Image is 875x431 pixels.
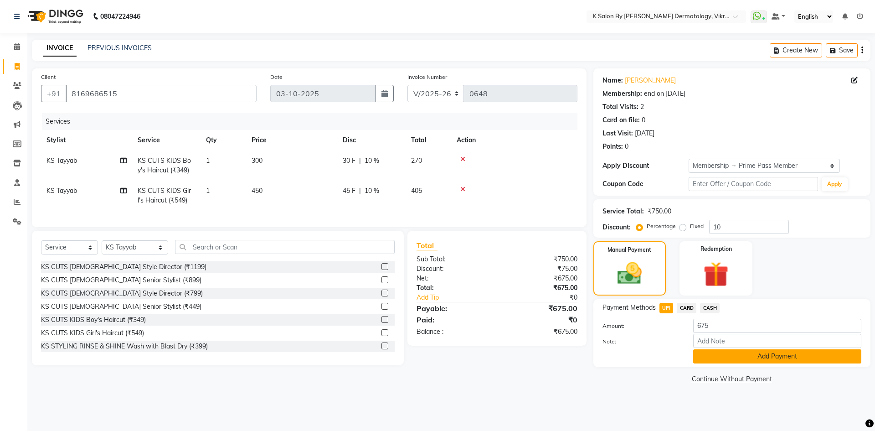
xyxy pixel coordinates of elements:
button: Apply [822,177,848,191]
input: Search or Scan [175,240,395,254]
input: Enter Offer / Coupon Code [689,177,818,191]
div: ₹675.00 [497,283,584,293]
div: Balance : [410,327,497,337]
a: INVOICE [43,40,77,57]
div: Payable: [410,303,497,314]
div: 0 [625,142,628,151]
th: Stylist [41,130,132,151]
span: Payment Methods [602,303,656,312]
button: +91 [41,85,67,102]
span: CASH [700,303,720,313]
div: KS STYLING RINSE & SHINE Wash with Blast Dry (₹399) [41,342,208,351]
th: Qty [201,130,246,151]
div: ₹0 [511,293,584,302]
div: Points: [602,142,623,151]
b: 08047224946 [100,4,140,29]
div: 0 [642,115,645,125]
span: CARD [677,303,696,313]
span: KS CUTS KIDS Boy's Haircut (₹349) [138,156,191,174]
label: Fixed [690,222,704,230]
a: [PERSON_NAME] [625,76,676,85]
input: Amount [693,319,861,333]
div: ₹675.00 [497,327,584,337]
div: KS CUTS [DEMOGRAPHIC_DATA] Style Director (₹799) [41,289,203,298]
div: Apply Discount [602,161,689,171]
span: 45 F [343,186,355,196]
span: UPI [659,303,674,313]
div: Services [42,113,584,130]
div: ₹750.00 [497,254,584,264]
div: Service Total: [602,207,644,216]
div: Net: [410,274,497,283]
div: KS CUTS KIDS Girl's Haircut (₹549) [41,328,144,338]
th: Total [406,130,451,151]
span: 1 [206,187,210,195]
a: Add Tip [410,293,511,302]
button: Add Payment [693,349,861,363]
span: KS Tayyab [46,187,77,195]
th: Action [451,130,577,151]
div: ₹750.00 [648,207,671,216]
a: Continue Without Payment [595,374,869,384]
span: KS CUTS KIDS Girl's Haircut (₹549) [138,187,191,204]
div: Total: [410,283,497,293]
div: Membership: [602,89,642,99]
label: Redemption [700,245,732,253]
div: 2 [640,102,644,112]
span: Total [417,241,437,250]
button: Save [826,43,858,57]
div: Sub Total: [410,254,497,264]
div: KS CUTS KIDS Boy's Haircut (₹349) [41,315,146,325]
input: Search by Name/Mobile/Email/Code [66,85,257,102]
th: Disc [337,130,406,151]
label: Date [270,73,283,81]
span: 10 % [365,186,379,196]
label: Note: [596,338,686,346]
div: Discount: [410,264,497,274]
div: ₹675.00 [497,274,584,283]
span: 10 % [365,156,379,166]
span: 30 F [343,156,355,166]
label: Amount: [596,322,686,330]
div: Discount: [602,223,631,232]
span: | [359,156,361,166]
div: Name: [602,76,623,85]
div: Coupon Code [602,179,689,189]
div: [DATE] [635,129,654,138]
div: end on [DATE] [644,89,685,99]
span: 450 [252,187,262,195]
span: | [359,186,361,196]
span: 270 [411,156,422,165]
span: KS Tayyab [46,156,77,165]
span: 405 [411,187,422,195]
div: Total Visits: [602,102,638,112]
label: Invoice Number [407,73,447,81]
div: Last Visit: [602,129,633,138]
th: Price [246,130,337,151]
div: ₹0 [497,314,584,325]
div: ₹75.00 [497,264,584,274]
input: Add Note [693,334,861,348]
span: 300 [252,156,262,165]
div: Paid: [410,314,497,325]
a: PREVIOUS INVOICES [87,44,152,52]
div: KS CUTS [DEMOGRAPHIC_DATA] Style Director (₹1199) [41,262,206,272]
div: KS CUTS [DEMOGRAPHIC_DATA] Senior Stylist (₹899) [41,275,201,285]
img: _cash.svg [610,260,649,287]
label: Manual Payment [607,246,651,254]
span: 1 [206,156,210,165]
div: KS CUTS [DEMOGRAPHIC_DATA] Senior Stylist (₹449) [41,302,201,312]
button: Create New [770,43,822,57]
img: logo [23,4,86,29]
div: Card on file: [602,115,640,125]
label: Client [41,73,56,81]
label: Percentage [647,222,676,230]
th: Service [132,130,201,151]
div: ₹675.00 [497,303,584,314]
img: _gift.svg [695,259,736,290]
